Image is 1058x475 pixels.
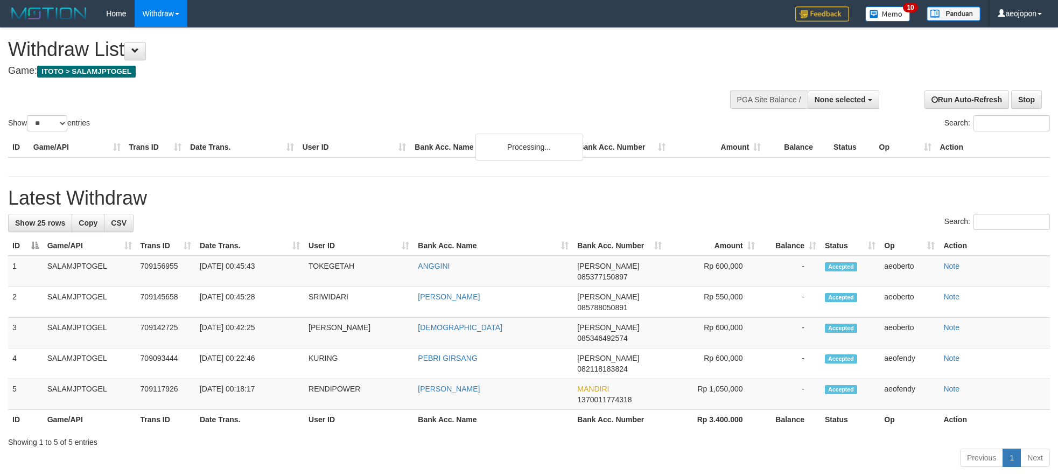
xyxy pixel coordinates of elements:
[759,256,821,287] td: -
[104,214,134,232] a: CSV
[29,137,125,157] th: Game/API
[730,90,808,109] div: PGA Site Balance /
[304,256,414,287] td: TOKEGETAH
[880,236,939,256] th: Op: activate to sort column ascending
[573,410,666,430] th: Bank Acc. Number
[8,379,43,410] td: 5
[8,115,90,131] label: Show entries
[759,379,821,410] td: -
[808,90,879,109] button: None selected
[43,318,136,348] td: SALAMJPTOGEL
[8,137,29,157] th: ID
[943,323,959,332] a: Note
[577,395,632,404] span: Copy 1370011774318 to clipboard
[577,303,627,312] span: Copy 085788050891 to clipboard
[936,137,1050,157] th: Action
[418,354,477,362] a: PEBRI GIRSANG
[8,410,43,430] th: ID
[304,318,414,348] td: [PERSON_NAME]
[765,137,829,157] th: Balance
[577,292,639,301] span: [PERSON_NAME]
[8,214,72,232] a: Show 25 rows
[136,287,195,318] td: 709145658
[43,287,136,318] td: SALAMJPTOGEL
[414,410,573,430] th: Bank Acc. Name
[195,256,304,287] td: [DATE] 00:45:43
[8,287,43,318] td: 2
[880,379,939,410] td: aeofendy
[825,324,857,333] span: Accepted
[1020,449,1050,467] a: Next
[418,262,450,270] a: ANGGINI
[666,379,759,410] td: Rp 1,050,000
[666,348,759,379] td: Rp 600,000
[944,214,1050,230] label: Search:
[37,66,136,78] span: ITOTO > SALAMJPTOGEL
[410,137,574,157] th: Bank Acc. Name
[27,115,67,131] select: Showentries
[943,385,959,393] a: Note
[79,219,97,227] span: Copy
[186,137,298,157] th: Date Trans.
[418,385,480,393] a: [PERSON_NAME]
[577,354,639,362] span: [PERSON_NAME]
[8,236,43,256] th: ID: activate to sort column descending
[759,348,821,379] td: -
[304,348,414,379] td: KURING
[943,262,959,270] a: Note
[304,287,414,318] td: SRIWIDARI
[815,95,866,104] span: None selected
[195,348,304,379] td: [DATE] 00:22:46
[825,293,857,302] span: Accepted
[666,318,759,348] td: Rp 600,000
[8,66,695,76] h4: Game:
[136,410,195,430] th: Trans ID
[577,273,627,281] span: Copy 085377150897 to clipboard
[304,379,414,410] td: RENDIPOWER
[72,214,104,232] a: Copy
[43,379,136,410] td: SALAMJPTOGEL
[8,318,43,348] td: 3
[973,214,1050,230] input: Search:
[8,187,1050,209] h1: Latest Withdraw
[577,262,639,270] span: [PERSON_NAME]
[829,137,875,157] th: Status
[759,287,821,318] td: -
[670,137,766,157] th: Amount
[880,318,939,348] td: aeoberto
[944,115,1050,131] label: Search:
[136,379,195,410] td: 709117926
[903,3,917,12] span: 10
[927,6,980,21] img: panduan.png
[136,256,195,287] td: 709156955
[759,236,821,256] th: Balance: activate to sort column ascending
[111,219,127,227] span: CSV
[880,256,939,287] td: aeoberto
[418,323,502,332] a: [DEMOGRAPHIC_DATA]
[865,6,910,22] img: Button%20Memo.svg
[666,410,759,430] th: Rp 3.400.000
[1003,449,1021,467] a: 1
[574,137,670,157] th: Bank Acc. Number
[825,262,857,271] span: Accepted
[666,256,759,287] td: Rp 600,000
[880,410,939,430] th: Op
[939,410,1050,430] th: Action
[43,256,136,287] td: SALAMJPTOGEL
[880,348,939,379] td: aeofendy
[414,236,573,256] th: Bank Acc. Name: activate to sort column ascending
[943,292,959,301] a: Note
[8,39,695,60] h1: Withdraw List
[577,385,609,393] span: MANDIRI
[825,354,857,364] span: Accepted
[973,115,1050,131] input: Search:
[875,137,936,157] th: Op
[795,6,849,22] img: Feedback.jpg
[8,256,43,287] td: 1
[136,318,195,348] td: 709142725
[825,385,857,394] span: Accepted
[577,323,639,332] span: [PERSON_NAME]
[15,219,65,227] span: Show 25 rows
[195,410,304,430] th: Date Trans.
[195,318,304,348] td: [DATE] 00:42:25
